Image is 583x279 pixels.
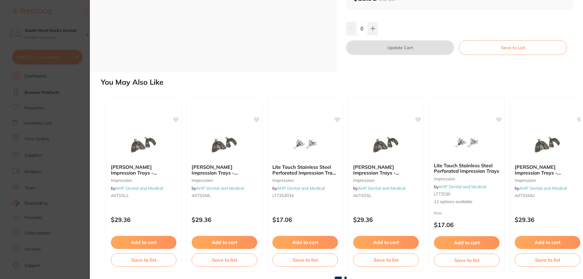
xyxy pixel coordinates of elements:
[434,192,499,196] small: LT72530
[434,211,442,215] span: from
[115,185,163,191] a: AHP Dental and Medical
[515,164,580,175] b: Ainsworth Impression Trays - Perforated Stainless Steel Medium Upper
[353,193,419,198] small: AIITSSSL
[353,236,419,249] button: Add to cart
[205,129,244,159] img: Ainsworth Impression Trays - Perforated Stainless Steel Medium Lower
[434,184,486,189] span: by
[515,185,567,191] span: by
[353,164,419,175] b: Ainsworth Impression Trays - Perforated Stainless Steel Small Lower
[277,185,325,191] a: AHP Dental and Medical
[272,253,338,267] button: Save to list
[438,184,486,189] a: AHP Dental and Medical
[358,185,405,191] a: AHP Dental and Medical
[353,178,419,183] small: impression
[111,216,176,223] p: $29.36
[528,129,567,159] img: Ainsworth Impression Trays - Perforated Stainless Steel Medium Upper
[272,164,338,175] b: Lite Touch Stainless Steel Perforated Impression Trays Lower #4
[111,253,176,267] button: Save to list
[515,216,580,223] p: $29.36
[192,178,257,183] small: impression
[434,163,499,174] b: Lite Touch Stainless Steel Perforated Impression Trays
[111,178,176,183] small: impression
[434,221,499,228] p: $17.06
[111,164,176,175] b: Ainsworth Impression Trays - Perforated Stainless Steel Large Lower
[192,185,244,191] span: by
[111,236,176,249] button: Add to cart
[272,193,338,198] small: LT7253034
[111,193,176,198] small: AIITSSLL
[353,216,419,223] p: $29.36
[353,253,419,267] button: Save to list
[192,193,257,198] small: AIITSSML
[272,236,338,249] button: Add to cart
[124,129,163,159] img: Ainsworth Impression Trays - Perforated Stainless Steel Large Lower
[366,129,406,159] img: Ainsworth Impression Trays - Perforated Stainless Steel Small Lower
[285,129,325,159] img: Lite Touch Stainless Steel Perforated Impression Trays Lower #4
[434,199,499,205] span: 12 options available
[111,185,163,191] span: by
[192,164,257,175] b: Ainsworth Impression Trays - Perforated Stainless Steel Medium Lower
[192,236,257,249] button: Add to cart
[272,185,325,191] span: by
[515,236,580,249] button: Add to cart
[515,193,580,198] small: AIITSSMU
[192,216,257,223] p: $29.36
[196,185,244,191] a: AHP Dental and Medical
[434,253,499,267] button: Save to list
[434,236,499,249] button: Add to cart
[434,176,499,181] small: impression
[346,40,454,55] button: Update Cart
[519,185,567,191] a: AHP Dental and Medical
[353,185,405,191] span: by
[515,178,580,183] small: impression
[101,78,581,87] h2: You May Also Like
[192,253,257,267] button: Save to list
[459,40,567,55] button: Save to List
[515,253,580,267] button: Save to list
[272,178,338,183] small: impression
[272,216,338,223] p: $17.06
[447,128,486,158] img: Lite Touch Stainless Steel Perforated Impression Trays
